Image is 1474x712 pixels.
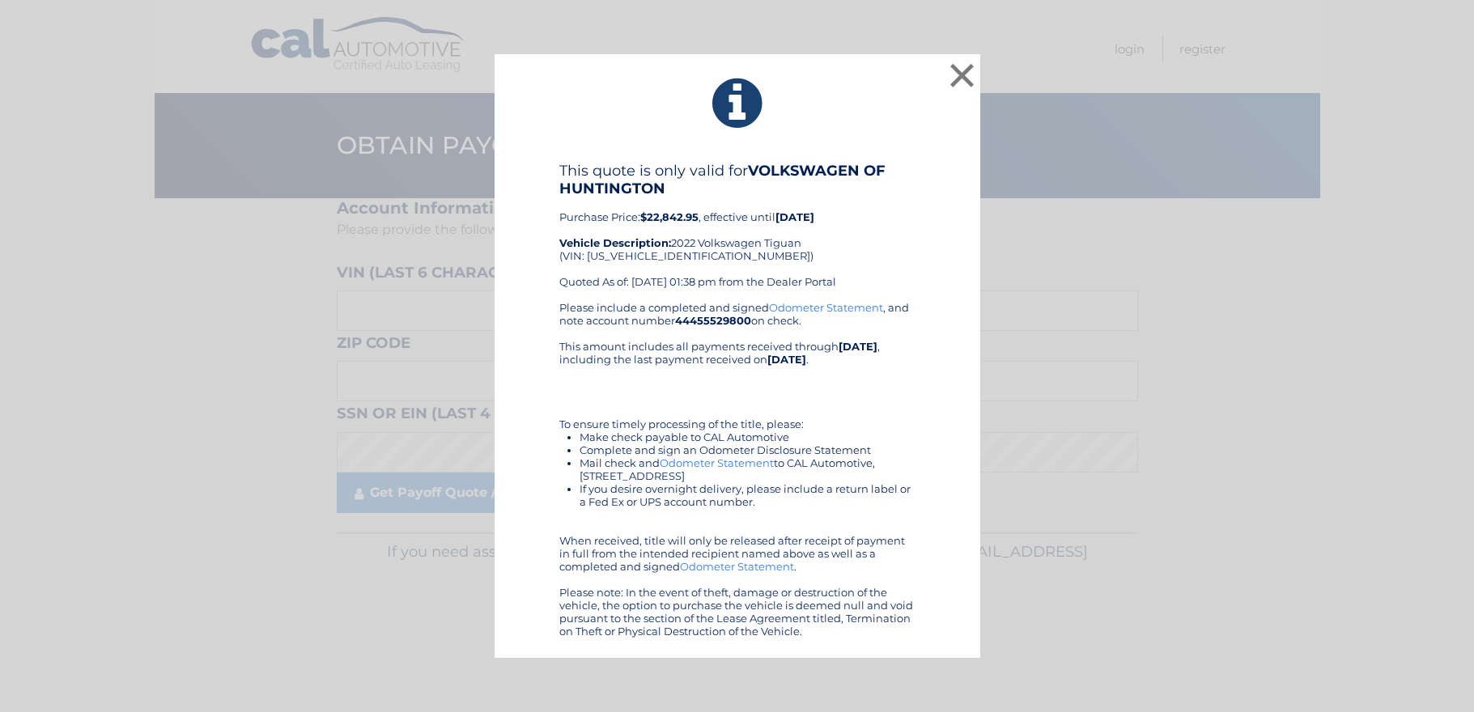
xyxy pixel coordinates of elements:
[559,301,915,638] div: Please include a completed and signed , and note account number on check. This amount includes al...
[660,456,774,469] a: Odometer Statement
[775,210,814,223] b: [DATE]
[559,162,915,197] h4: This quote is only valid for
[559,236,671,249] strong: Vehicle Description:
[839,340,877,353] b: [DATE]
[675,314,751,327] b: 44455529800
[680,560,794,573] a: Odometer Statement
[559,162,915,301] div: Purchase Price: , effective until 2022 Volkswagen Tiguan (VIN: [US_VEHICLE_IDENTIFICATION_NUMBER]...
[580,443,915,456] li: Complete and sign an Odometer Disclosure Statement
[946,59,979,91] button: ×
[580,482,915,508] li: If you desire overnight delivery, please include a return label or a Fed Ex or UPS account number.
[580,456,915,482] li: Mail check and to CAL Automotive, [STREET_ADDRESS]
[580,430,915,443] li: Make check payable to CAL Automotive
[769,301,883,314] a: Odometer Statement
[640,210,699,223] b: $22,842.95
[559,162,886,197] b: VOLKSWAGEN OF HUNTINGTON
[767,353,806,366] b: [DATE]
